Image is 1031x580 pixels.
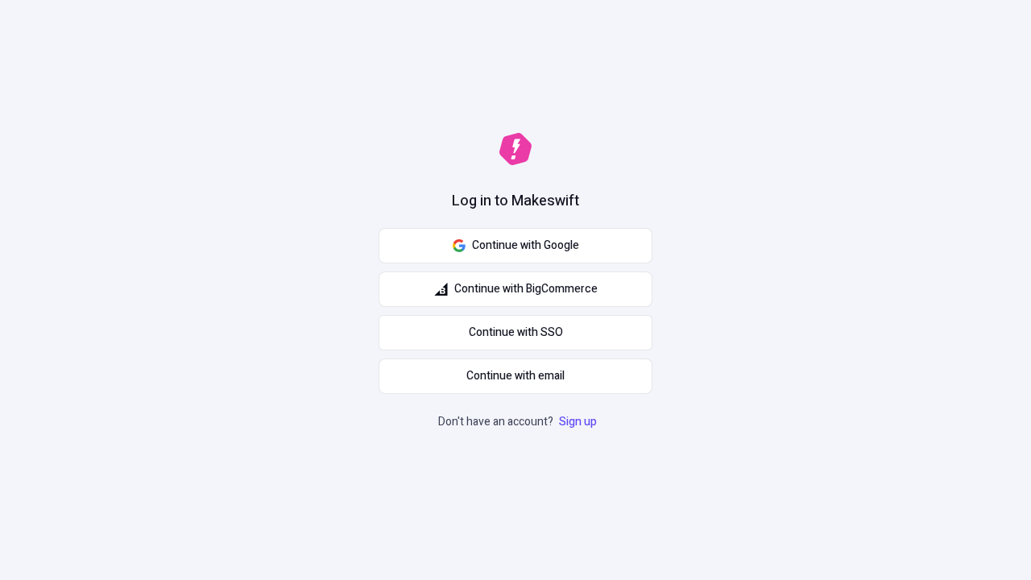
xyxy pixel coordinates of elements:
button: Continue with Google [379,228,652,263]
span: Continue with BigCommerce [454,280,598,298]
button: Continue with email [379,358,652,394]
a: Sign up [556,413,600,430]
span: Continue with email [466,367,565,385]
p: Don't have an account? [438,413,600,431]
button: Continue with BigCommerce [379,271,652,307]
a: Continue with SSO [379,315,652,350]
h1: Log in to Makeswift [452,191,579,212]
span: Continue with Google [472,237,579,255]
